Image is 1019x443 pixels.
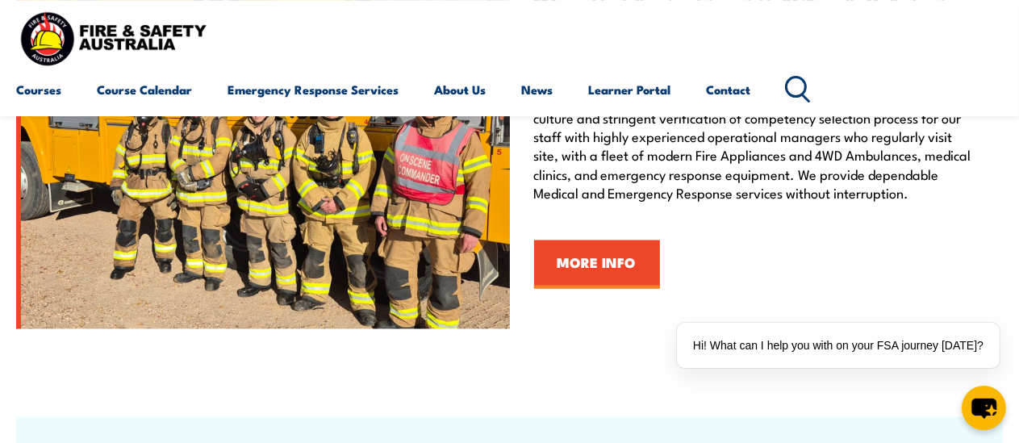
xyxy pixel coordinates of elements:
[534,51,976,202] p: Fire & Safety Australia is a national provider of Emergency Services Officers, Paramedics, Securi...
[16,70,61,109] a: Courses
[97,70,192,109] a: Course Calendar
[677,323,1000,368] div: Hi! What can I help you with on your FSA journey [DATE]?
[228,70,399,109] a: Emergency Response Services
[521,70,553,109] a: News
[534,240,660,288] a: MORE INFO
[434,70,486,109] a: About Us
[706,70,750,109] a: Contact
[588,70,670,109] a: Learner Portal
